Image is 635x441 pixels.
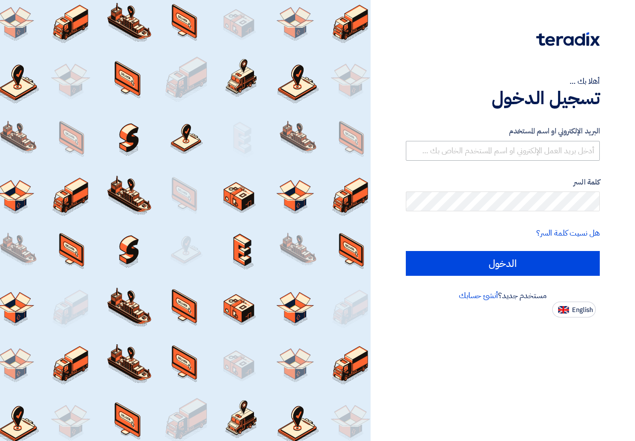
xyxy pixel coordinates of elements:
[536,227,600,239] a: هل نسيت كلمة السر؟
[406,75,600,87] div: أهلا بك ...
[406,251,600,276] input: الدخول
[536,32,600,46] img: Teradix logo
[406,290,600,302] div: مستخدم جديد؟
[572,307,593,314] span: English
[459,290,498,302] a: أنشئ حسابك
[558,306,569,314] img: en-US.png
[406,126,600,137] label: البريد الإلكتروني او اسم المستخدم
[552,302,596,317] button: English
[406,87,600,109] h1: تسجيل الدخول
[406,177,600,188] label: كلمة السر
[406,141,600,161] input: أدخل بريد العمل الإلكتروني او اسم المستخدم الخاص بك ...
